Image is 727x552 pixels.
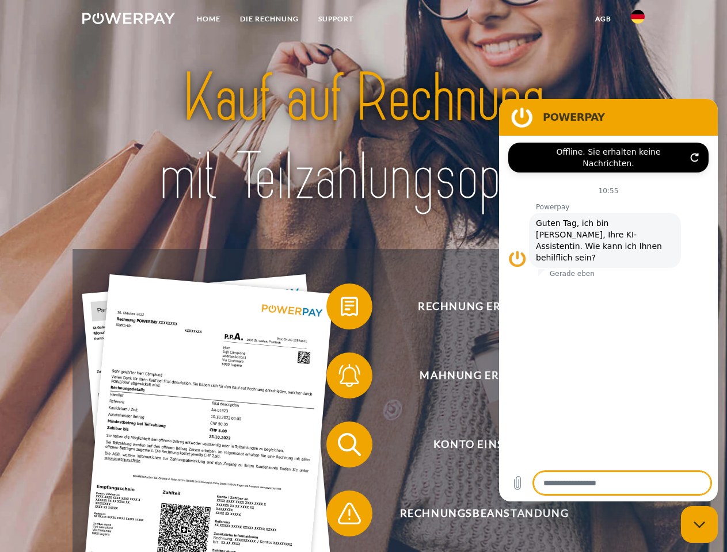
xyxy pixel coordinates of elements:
[499,99,718,501] iframe: Messaging-Fenster
[335,292,364,321] img: qb_bill.svg
[585,9,621,29] a: agb
[335,361,364,390] img: qb_bell.svg
[309,9,363,29] a: SUPPORT
[631,10,645,24] img: de
[326,490,626,536] button: Rechnungsbeanstandung
[187,9,230,29] a: Home
[110,55,617,220] img: title-powerpay_de.svg
[335,430,364,459] img: qb_search.svg
[326,421,626,467] button: Konto einsehen
[681,506,718,543] iframe: Schaltfläche zum Öffnen des Messaging-Fensters; Konversation läuft
[230,9,309,29] a: DIE RECHNUNG
[343,283,625,329] span: Rechnung erhalten?
[343,421,625,467] span: Konto einsehen
[82,13,175,24] img: logo-powerpay-white.svg
[343,490,625,536] span: Rechnungsbeanstandung
[343,352,625,398] span: Mahnung erhalten?
[335,499,364,528] img: qb_warning.svg
[326,283,626,329] button: Rechnung erhalten?
[326,352,626,398] button: Mahnung erhalten?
